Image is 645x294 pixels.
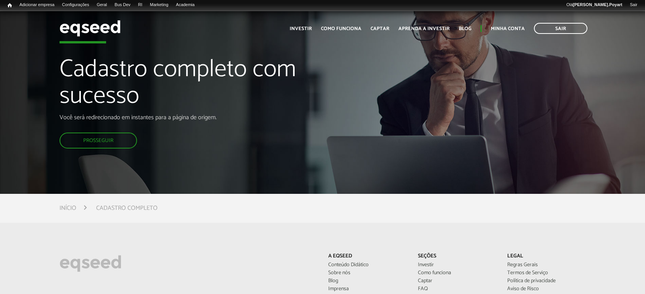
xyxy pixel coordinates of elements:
[418,286,496,292] a: FAQ
[60,56,371,114] h1: Cadastro completo com sucesso
[328,270,406,276] a: Sobre nós
[491,26,525,31] a: Minha conta
[418,253,496,260] p: Seções
[626,2,641,8] a: Sair
[146,2,172,8] a: Marketing
[111,2,134,8] a: Bus Dev
[328,278,406,284] a: Blog
[134,2,146,8] a: RI
[328,286,406,292] a: Imprensa
[328,253,406,260] p: A EqSeed
[16,2,58,8] a: Adicionar empresa
[321,26,361,31] a: Como funciona
[418,262,496,268] a: Investir
[60,18,121,38] img: EqSeed
[507,278,585,284] a: Política de privacidade
[418,278,496,284] a: Captar
[507,253,585,260] p: Legal
[60,205,76,211] a: Início
[507,262,585,268] a: Regras Gerais
[172,2,198,8] a: Academia
[96,203,158,213] li: Cadastro completo
[507,286,585,292] a: Aviso de Risco
[563,2,626,8] a: Olá[PERSON_NAME].Poyart
[418,270,496,276] a: Como funciona
[507,270,585,276] a: Termos de Serviço
[534,23,587,34] a: Sair
[60,133,137,149] a: Prosseguir
[58,2,93,8] a: Configurações
[290,26,312,31] a: Investir
[60,114,371,121] p: Você será redirecionado em instantes para a página de origem.
[371,26,389,31] a: Captar
[459,26,471,31] a: Blog
[573,2,622,7] strong: [PERSON_NAME].Poyart
[4,2,16,9] a: Início
[398,26,450,31] a: Aprenda a investir
[328,262,406,268] a: Conteúdo Didático
[60,253,121,274] img: EqSeed Logo
[8,3,12,8] span: Início
[93,2,111,8] a: Geral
